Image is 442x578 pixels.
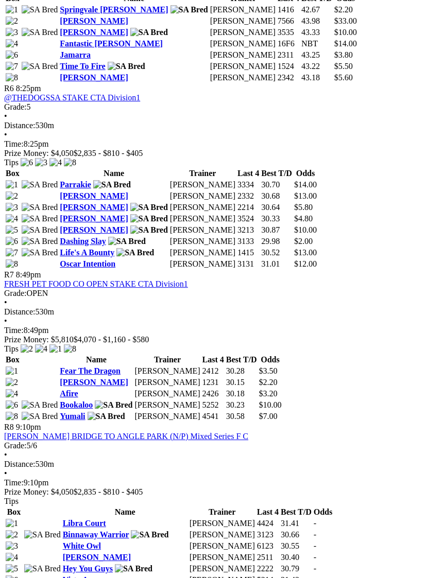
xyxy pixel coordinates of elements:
[60,366,121,375] a: Fear The Dragon
[4,289,27,297] span: Grade:
[314,541,316,550] span: -
[294,168,317,179] th: Odds
[261,168,293,179] th: Best T/D
[6,553,18,562] img: 4
[314,553,316,562] span: -
[259,389,278,398] span: $3.20
[334,28,357,37] span: $10.00
[22,400,58,410] img: SA Bred
[4,460,35,468] span: Distance:
[7,507,21,516] span: Box
[237,180,260,190] td: 3334
[226,355,258,365] th: Best T/D
[6,73,18,82] img: 8
[237,214,260,224] td: 3524
[131,530,168,539] img: SA Bred
[210,50,276,60] td: [PERSON_NAME]
[294,214,313,223] span: $4.80
[24,564,61,573] img: SA Bred
[259,366,278,375] span: $3.50
[202,389,225,399] td: 2426
[259,355,282,365] th: Odds
[6,519,18,528] img: 1
[130,214,168,223] img: SA Bred
[6,39,18,48] img: 4
[63,553,131,562] a: [PERSON_NAME]
[74,335,149,344] span: $4,070 - $1,160 - $580
[294,259,317,268] span: $12.00
[237,202,260,213] td: 2214
[277,16,300,26] td: 7566
[22,180,58,189] img: SA Bred
[4,84,14,93] span: R6
[22,5,58,14] img: SA Bred
[64,344,76,354] img: 8
[134,400,200,410] td: [PERSON_NAME]
[237,168,260,179] th: Last 4
[22,28,58,37] img: SA Bred
[4,423,14,431] span: R8
[22,248,58,257] img: SA Bred
[49,344,62,354] img: 1
[59,168,168,179] th: Name
[301,50,333,60] td: 43.25
[6,248,18,257] img: 7
[134,355,200,365] th: Trainer
[64,158,76,167] img: 8
[4,121,438,130] div: 530m
[63,530,129,539] a: Binnaway Warrior
[63,564,113,573] a: Hey You Guys
[60,50,91,59] a: Jamarra
[6,191,18,201] img: 2
[169,248,236,258] td: [PERSON_NAME]
[4,289,438,298] div: OPEN
[6,530,18,539] img: 2
[226,400,258,410] td: 30.23
[226,377,258,388] td: 30.15
[60,248,114,257] a: Life's A Bounty
[22,225,58,235] img: SA Bred
[21,158,33,167] img: 6
[4,307,438,317] div: 530m
[4,344,19,353] span: Tips
[6,389,18,398] img: 4
[189,530,256,540] td: [PERSON_NAME]
[16,423,41,431] span: 9:10pm
[202,400,225,410] td: 5252
[189,541,256,551] td: [PERSON_NAME]
[22,237,58,246] img: SA Bred
[6,225,18,235] img: 5
[294,180,317,189] span: $14.00
[314,564,316,573] span: -
[6,564,18,573] img: 5
[16,270,41,279] span: 8:49pm
[4,450,7,459] span: •
[210,39,276,49] td: [PERSON_NAME]
[93,180,131,189] img: SA Bred
[334,39,357,48] span: $14.00
[4,158,19,167] span: Tips
[60,180,91,189] a: Parrakie
[277,50,300,60] td: 2311
[22,203,58,212] img: SA Bred
[261,248,293,258] td: 30.52
[22,214,58,223] img: SA Bred
[60,412,85,421] a: Yumali
[134,389,200,399] td: [PERSON_NAME]
[4,93,140,102] a: @THEDOGSSA STAKE CTA Division1
[294,248,317,257] span: $13.00
[261,180,293,190] td: 30.70
[334,62,353,71] span: $5.50
[257,518,279,529] td: 4424
[277,39,300,49] td: 16F6
[259,412,278,421] span: $7.00
[6,169,20,178] span: Box
[189,552,256,563] td: [PERSON_NAME]
[74,487,143,496] span: $2,835 - $810 - $405
[4,121,35,130] span: Distance:
[202,366,225,376] td: 2412
[189,564,256,574] td: [PERSON_NAME]
[6,237,18,246] img: 6
[259,400,282,409] span: $10.00
[60,237,106,246] a: Dashing Slay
